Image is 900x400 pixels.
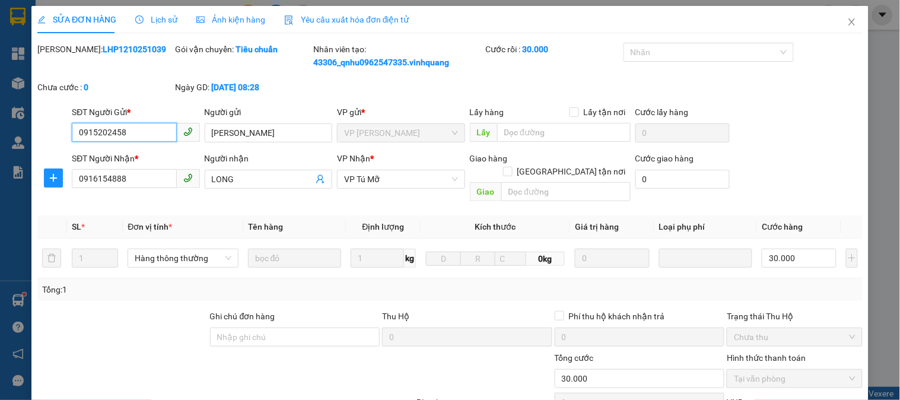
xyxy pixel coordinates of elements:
[460,252,495,266] input: R
[470,123,497,142] span: Lấy
[835,6,869,39] button: Close
[135,15,177,24] span: Lịch sử
[313,58,449,67] b: 43306_qnhu0962547335.vinhquang
[90,20,252,33] strong: CÔNG TY TNHH VĨNH QUANG
[128,222,172,231] span: Đơn vị tính
[526,252,565,266] span: 0kg
[523,45,549,54] b: 30.000
[72,106,199,119] div: SĐT Người Gửi
[495,252,526,266] input: C
[555,353,594,363] span: Tổng cước
[72,152,199,165] div: SĐT Người Nhận
[762,222,803,231] span: Cước hàng
[635,123,730,142] input: Cước lấy hàng
[119,61,224,72] strong: : [DOMAIN_NAME]
[579,106,631,119] span: Lấy tận nơi
[37,15,46,24] span: edit
[135,249,231,267] span: Hàng thông thường
[196,15,265,24] span: Ảnh kiện hàng
[564,310,670,323] span: Phí thu hộ khách nhận trả
[212,82,260,92] b: [DATE] 08:28
[210,328,380,347] input: Ghi chú đơn hàng
[84,82,88,92] b: 0
[205,106,332,119] div: Người gửi
[37,43,173,56] div: [PERSON_NAME]:
[37,81,173,94] div: Chưa cước :
[205,152,332,165] div: Người nhận
[337,106,465,119] div: VP gửi
[426,252,461,266] input: D
[362,222,405,231] span: Định lượng
[344,170,457,188] span: VP Tú Mỡ
[183,173,193,183] span: phone
[37,15,116,24] span: SỬA ĐƠN HÀNG
[284,15,409,24] span: Yêu cầu xuất hóa đơn điện tử
[734,328,855,346] span: Chưa thu
[337,154,370,163] span: VP Nhận
[654,215,757,239] th: Loại phụ phí
[513,165,631,178] span: [GEOGRAPHIC_DATA] tận nơi
[635,107,689,117] label: Cước lấy hàng
[470,182,501,201] span: Giao
[575,222,619,231] span: Giá trị hàng
[486,43,621,56] div: Cước rồi :
[635,154,694,163] label: Cước giao hàng
[846,249,858,268] button: plus
[847,17,857,27] span: close
[734,370,855,388] span: Tại văn phòng
[382,312,409,321] span: Thu Hộ
[135,15,144,24] span: clock-circle
[316,174,325,184] span: user-add
[248,222,283,231] span: Tên hàng
[12,18,68,74] img: logo
[236,45,278,54] b: Tiêu chuẩn
[42,249,61,268] button: delete
[72,222,81,231] span: SL
[497,123,631,142] input: Dọc đường
[210,312,275,321] label: Ghi chú đơn hàng
[501,182,631,201] input: Dọc đường
[123,35,219,47] strong: PHIẾU GỬI HÀNG
[727,353,806,363] label: Hình thức thanh toán
[404,249,416,268] span: kg
[635,170,730,189] input: Cước giao hàng
[470,107,504,117] span: Lấy hàng
[475,222,516,231] span: Kích thước
[344,124,457,142] span: VP LÊ HỒNG PHONG
[132,50,209,59] strong: Hotline : 0889 23 23 23
[575,249,650,268] input: 0
[176,43,311,56] div: Gói vận chuyển:
[183,127,193,136] span: phone
[470,154,508,163] span: Giao hàng
[196,15,205,24] span: picture
[284,15,294,25] img: icon
[727,310,862,323] div: Trạng thái Thu Hộ
[248,249,341,268] input: VD: Bàn, Ghế
[313,43,484,69] div: Nhân viên tạo:
[119,63,147,72] span: Website
[44,173,62,183] span: plus
[44,169,63,188] button: plus
[103,45,166,54] b: LHP1210251039
[176,81,311,94] div: Ngày GD:
[42,283,348,296] div: Tổng: 1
